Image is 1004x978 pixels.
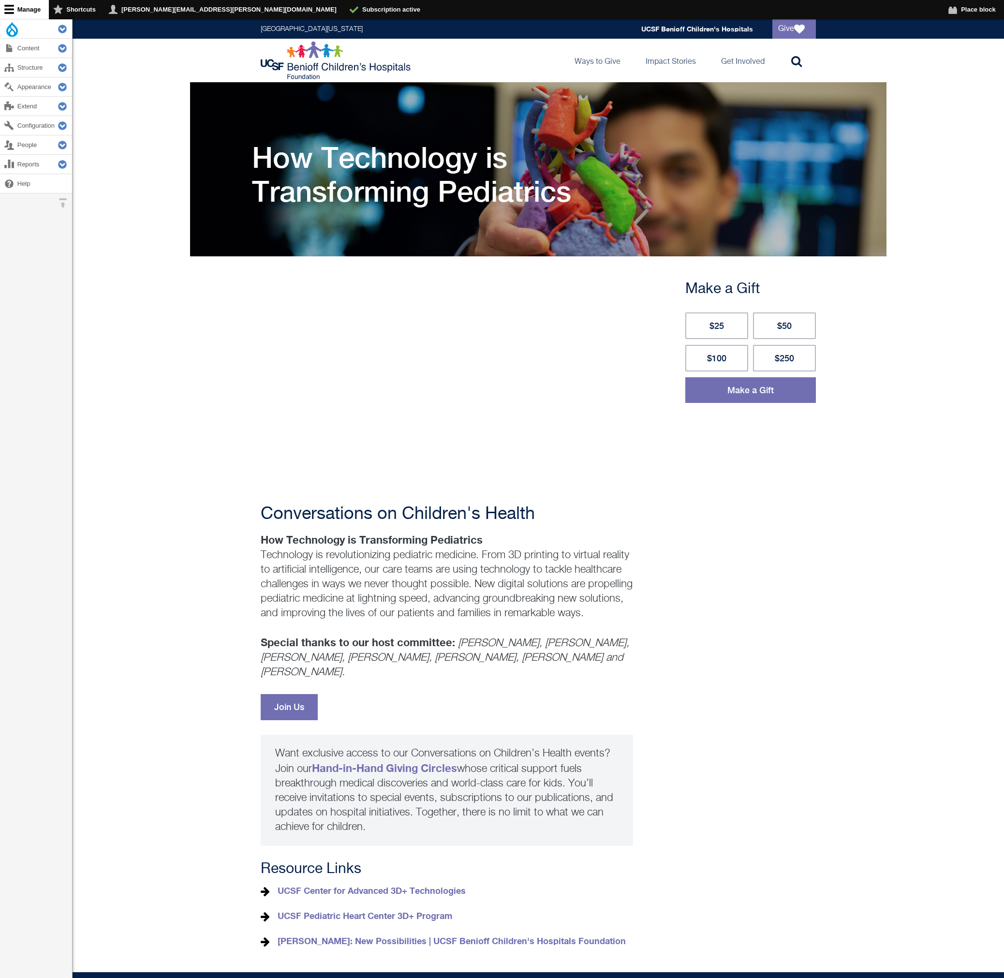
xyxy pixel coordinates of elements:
[261,636,455,649] strong: Special thanks to our host committee:
[685,345,748,371] label: $100
[638,39,704,82] a: Impact Stories
[772,19,816,39] a: Give
[685,377,816,403] button: Make a Gift
[278,937,626,946] a: [PERSON_NAME]: New Possibilities | UCSF Benioff Children's Hospitals Foundation
[753,345,816,371] label: $250
[713,39,772,82] a: Get Involved
[252,140,581,208] h1: How Technology is Transforming Pediatrics
[261,26,363,32] a: [GEOGRAPHIC_DATA][US_STATE]
[261,504,633,524] h2: Conversations on Children's Health
[685,281,816,298] h3: Make a Gift
[261,533,633,680] p: Technology is revolutionizing pediatric medicine. From 3D printing to virtual reality to artifici...
[312,764,457,774] a: Hand-in-Hand Giving Circles
[275,746,619,834] p: Want exclusive access to our Conversations on Children’s Health events? Join our whose critical s...
[53,193,72,212] button: Horizontal orientation
[278,885,466,896] a: UCSF Center for Advanced 3D+ Technologies
[685,312,748,339] label: $25
[278,910,452,921] strong: UCSF Pediatric Heart Center 3D+ Program
[261,694,318,720] a: Join Us
[641,25,753,33] a: UCSF Benioff Children's Hospitals
[261,533,483,546] strong: How Technology is Transforming Pediatrics
[261,860,633,878] h3: Resource Links
[278,912,452,921] a: UCSF Pediatric Heart Center 3D+ Program
[261,638,629,678] em: [PERSON_NAME], [PERSON_NAME], [PERSON_NAME], [PERSON_NAME], [PERSON_NAME], [PERSON_NAME] and [PER...
[567,39,628,82] a: Ways to Give
[753,312,816,339] label: $50
[278,935,626,946] strong: [PERSON_NAME]: New Possibilities | UCSF Benioff Children's Hospitals Foundation
[312,762,457,774] strong: Hand-in-Hand Giving Circles
[261,41,413,80] img: Logo for UCSF Benioff Children's Hospitals Foundation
